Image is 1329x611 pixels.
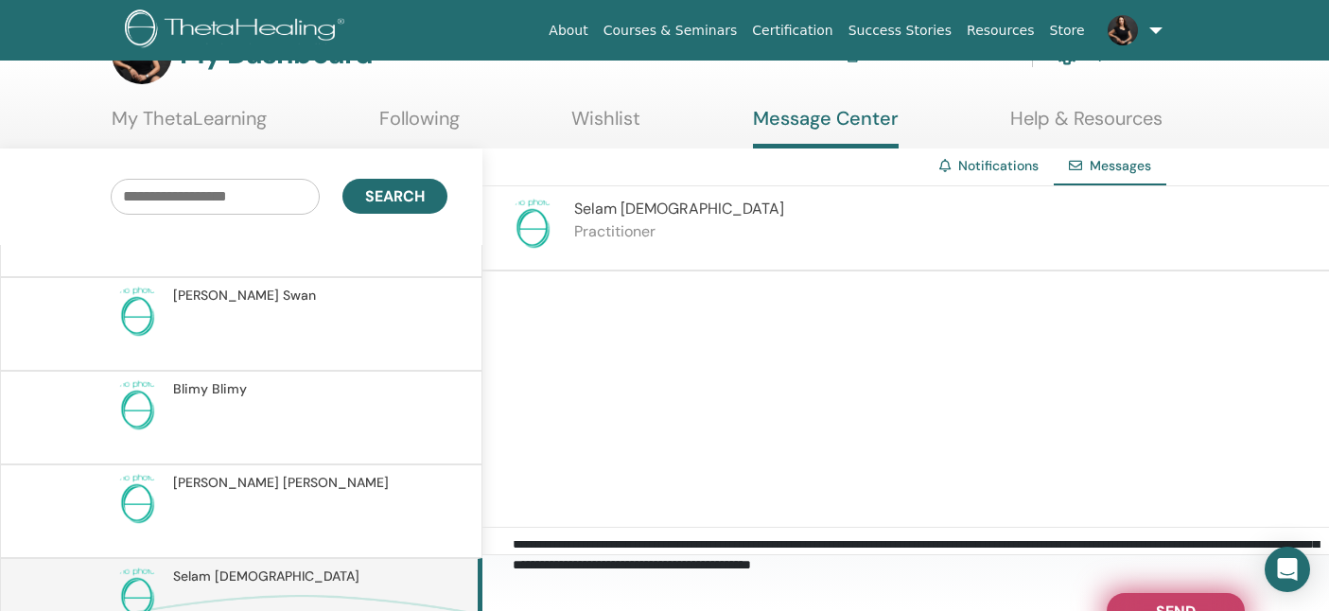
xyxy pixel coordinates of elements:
[959,13,1042,48] a: Resources
[506,198,559,251] img: no-photo.png
[1042,13,1093,48] a: Store
[1108,15,1138,45] img: default.jpg
[541,13,595,48] a: About
[574,199,784,218] span: Selam [DEMOGRAPHIC_DATA]
[111,286,164,339] img: no-photo.png
[111,473,164,526] img: no-photo.png
[574,220,784,243] p: Practitioner
[841,13,959,48] a: Success Stories
[596,13,745,48] a: Courses & Seminars
[958,157,1039,174] a: Notifications
[112,107,267,144] a: My ThetaLearning
[744,13,840,48] a: Certification
[111,379,164,432] img: no-photo.png
[173,473,389,493] span: [PERSON_NAME] [PERSON_NAME]
[180,37,373,71] h3: My Dashboard
[1010,107,1163,144] a: Help & Resources
[173,286,316,305] span: [PERSON_NAME] Swan
[365,186,425,206] span: Search
[173,567,359,586] span: Selam [DEMOGRAPHIC_DATA]
[1265,547,1310,592] div: Open Intercom Messenger
[1090,157,1151,174] span: Messages
[571,107,640,144] a: Wishlist
[342,179,447,214] button: Search
[173,379,247,399] span: Blimy Blimy
[753,107,899,148] a: Message Center
[125,9,351,52] img: logo.png
[379,107,460,144] a: Following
